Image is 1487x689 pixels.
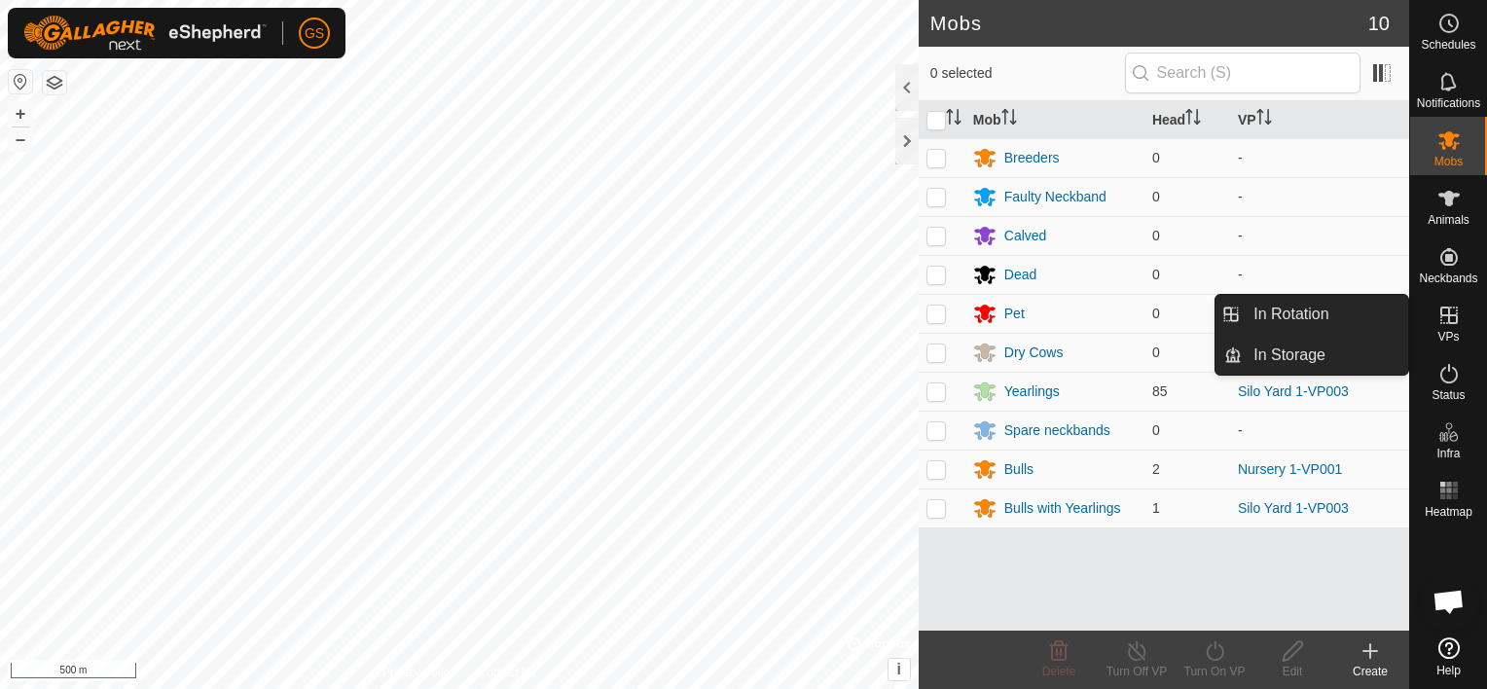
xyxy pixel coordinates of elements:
[1152,150,1160,165] span: 0
[1152,267,1160,282] span: 0
[1253,303,1328,326] span: In Rotation
[1417,97,1480,109] span: Notifications
[1421,39,1475,51] span: Schedules
[1436,448,1460,459] span: Infra
[1152,189,1160,204] span: 0
[1238,500,1349,516] a: Silo Yard 1-VP003
[1004,304,1025,324] div: Pet
[1152,228,1160,243] span: 0
[1230,101,1409,139] th: VP
[1152,461,1160,477] span: 2
[1004,498,1121,519] div: Bulls with Yearlings
[1230,411,1409,450] td: -
[930,12,1368,35] h2: Mobs
[9,102,32,126] button: +
[1185,112,1201,127] p-sorticon: Activate to sort
[1253,663,1331,680] div: Edit
[479,664,536,681] a: Contact Us
[1238,461,1342,477] a: Nursery 1-VP001
[1042,665,1076,678] span: Delete
[1425,506,1472,518] span: Heatmap
[1004,226,1047,246] div: Calved
[1230,177,1409,216] td: -
[43,71,66,94] button: Map Layers
[1001,112,1017,127] p-sorticon: Activate to sort
[1253,344,1325,367] span: In Storage
[1176,663,1253,680] div: Turn On VP
[1230,216,1409,255] td: -
[1152,422,1160,438] span: 0
[1144,101,1230,139] th: Head
[305,23,324,44] span: GS
[1004,381,1060,402] div: Yearlings
[930,63,1125,84] span: 0 selected
[1125,53,1360,93] input: Search (S)
[1437,331,1459,343] span: VPs
[382,664,455,681] a: Privacy Policy
[1004,148,1060,168] div: Breeders
[1215,295,1408,334] li: In Rotation
[1419,272,1477,284] span: Neckbands
[1004,187,1106,207] div: Faulty Neckband
[1238,383,1349,399] a: Silo Yard 1-VP003
[965,101,1144,139] th: Mob
[1098,663,1176,680] div: Turn Off VP
[1410,630,1487,684] a: Help
[1230,138,1409,177] td: -
[1004,420,1110,441] div: Spare neckbands
[1152,383,1168,399] span: 85
[1436,665,1461,676] span: Help
[946,112,961,127] p-sorticon: Activate to sort
[1242,295,1408,334] a: In Rotation
[1004,459,1034,480] div: Bulls
[1004,265,1036,285] div: Dead
[1230,255,1409,294] td: -
[1215,336,1408,375] li: In Storage
[1256,112,1272,127] p-sorticon: Activate to sort
[1004,343,1064,363] div: Dry Cows
[1368,9,1390,38] span: 10
[9,127,32,151] button: –
[1434,156,1463,167] span: Mobs
[1152,306,1160,321] span: 0
[1242,336,1408,375] a: In Storage
[897,661,901,677] span: i
[1331,663,1409,680] div: Create
[1152,344,1160,360] span: 0
[1432,389,1465,401] span: Status
[23,16,267,51] img: Gallagher Logo
[1428,214,1469,226] span: Animals
[1152,500,1160,516] span: 1
[1420,572,1478,631] div: Open chat
[889,659,910,680] button: i
[9,70,32,93] button: Reset Map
